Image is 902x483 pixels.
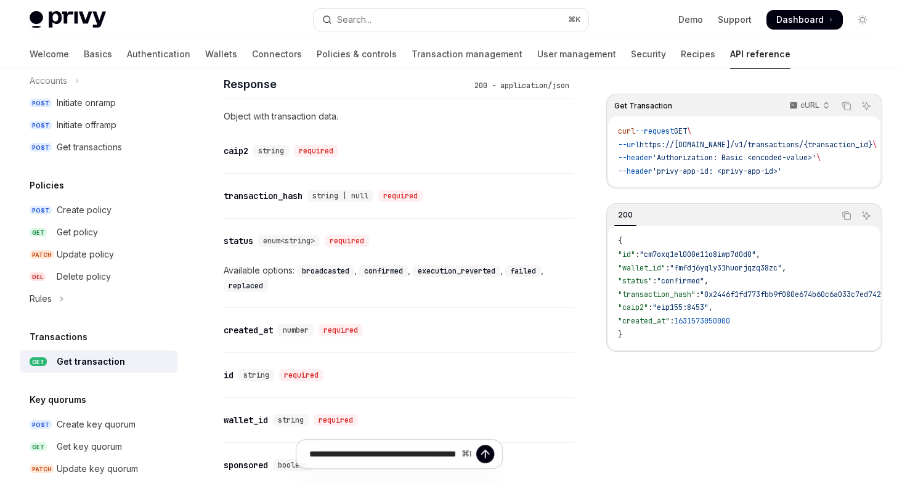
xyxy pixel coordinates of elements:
div: Initiate onramp [57,95,116,110]
div: , [413,263,505,278]
div: Update policy [57,247,114,262]
h4: Response [224,76,469,92]
p: Object with transaction data. [224,109,574,124]
span: ⌘ K [568,15,581,25]
span: GET [30,228,47,237]
div: Get transactions [57,140,122,155]
span: : [696,290,700,299]
span: --header [618,153,652,163]
code: execution_reverted [413,265,500,277]
button: cURL [782,95,835,116]
img: light logo [30,11,106,28]
a: Dashboard [766,10,843,30]
span: : [652,276,657,286]
span: Get Transaction [614,101,672,111]
a: Connectors [252,39,302,69]
a: POSTCreate key quorum [20,413,177,436]
div: transaction_hash [224,190,303,202]
a: Transaction management [412,39,522,69]
div: Get transaction [57,354,125,369]
a: Welcome [30,39,69,69]
div: 200 - application/json [469,79,574,92]
div: required [279,369,323,381]
div: required [325,235,369,247]
div: caip2 [224,145,248,157]
button: Ask AI [858,208,874,224]
span: , [756,250,760,259]
div: wallet_id [224,414,268,426]
span: "caip2" [618,302,648,312]
span: 1631573050000 [674,316,730,326]
code: confirmed [359,265,408,277]
span: number [283,325,309,335]
div: Available options: [224,263,574,293]
a: API reference [730,39,790,69]
span: --request [635,126,674,136]
div: 200 [614,208,636,222]
span: "status" [618,276,652,286]
button: Ask AI [858,98,874,114]
button: Toggle Rules section [20,288,177,310]
span: GET [30,357,47,367]
span: \ [687,126,691,136]
span: "transaction_hash" [618,290,696,299]
div: created_at [224,324,273,336]
div: Rules [30,291,52,306]
a: Demo [678,14,703,26]
a: Security [631,39,666,69]
span: \ [872,140,877,150]
div: Create policy [57,203,112,217]
button: Copy the contents from the code block [839,98,855,114]
a: POSTInitiate offramp [20,114,177,136]
span: , [782,263,786,273]
span: , [704,276,709,286]
span: curl [618,126,635,136]
span: string [278,415,304,425]
span: Dashboard [776,14,824,26]
a: Basics [84,39,112,69]
div: status [224,235,253,247]
span: , [709,302,713,312]
div: , [505,263,546,278]
span: POST [30,143,52,152]
span: POST [30,121,52,130]
span: GET [674,126,687,136]
a: Recipes [681,39,715,69]
button: Send message [476,445,494,463]
code: broadcasted [297,265,354,277]
span: POST [30,420,52,429]
a: GETGet transaction [20,351,177,373]
a: PATCHUpdate policy [20,243,177,266]
h5: Key quorums [30,392,86,407]
div: Search... [337,12,372,27]
div: required [319,324,363,336]
span: : [635,250,640,259]
a: GETGet policy [20,221,177,243]
span: { [618,236,622,246]
a: Policies & controls [317,39,397,69]
span: PATCH [30,465,54,474]
a: Authentication [127,39,190,69]
span: "wallet_id" [618,263,665,273]
span: string [258,146,284,156]
div: Get policy [57,225,98,240]
span: "id" [618,250,635,259]
span: : [665,263,670,273]
div: Create key quorum [57,417,136,432]
a: Wallets [205,39,237,69]
span: \ [816,153,821,163]
button: Copy the contents from the code block [839,208,855,224]
div: id [224,369,234,381]
span: : [648,302,652,312]
div: , [297,263,359,278]
span: "eip155:8453" [652,302,709,312]
span: "fmfdj6yqly31huorjqzq38zc" [670,263,782,273]
h5: Transactions [30,330,87,344]
a: PATCHUpdate key quorum [20,458,177,480]
span: } [618,330,622,339]
code: replaced [224,280,268,292]
span: 'Authorization: Basic <encoded-value>' [652,153,816,163]
span: PATCH [30,250,54,259]
span: enum<string> [263,236,315,246]
span: "created_at" [618,316,670,326]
